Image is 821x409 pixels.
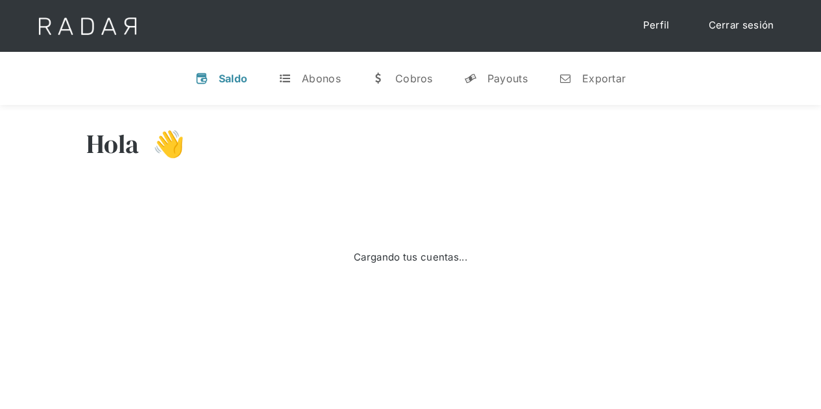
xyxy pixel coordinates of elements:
div: n [559,72,572,85]
a: Perfil [630,13,683,38]
div: w [372,72,385,85]
div: Cargando tus cuentas... [354,250,467,265]
div: Abonos [302,72,341,85]
h3: 👋 [140,128,185,160]
div: y [464,72,477,85]
div: v [195,72,208,85]
div: Saldo [219,72,248,85]
div: Cobros [395,72,433,85]
div: Exportar [582,72,626,85]
div: Payouts [487,72,528,85]
h3: Hola [86,128,140,160]
a: Cerrar sesión [696,13,787,38]
div: t [278,72,291,85]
